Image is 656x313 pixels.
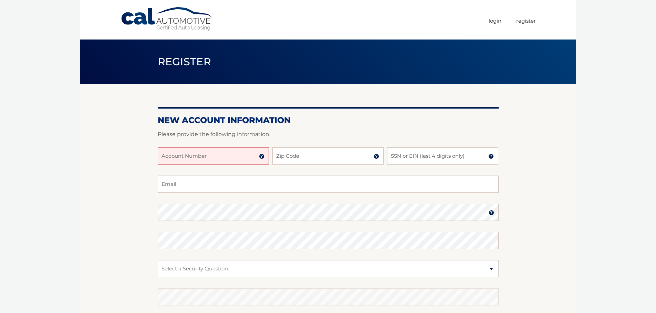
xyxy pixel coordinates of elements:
img: tooltip.svg [488,154,494,159]
input: Zip Code [272,147,384,165]
span: Register [158,55,211,68]
h2: New Account Information [158,115,499,125]
a: Login [489,15,501,26]
a: Cal Automotive [121,7,214,31]
img: tooltip.svg [489,210,494,215]
img: tooltip.svg [374,154,379,159]
input: SSN or EIN (last 4 digits only) [387,147,498,165]
img: tooltip.svg [259,154,264,159]
input: Account Number [158,147,269,165]
a: Register [516,15,536,26]
p: Please provide the following information. [158,130,499,139]
input: Email [158,176,499,193]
